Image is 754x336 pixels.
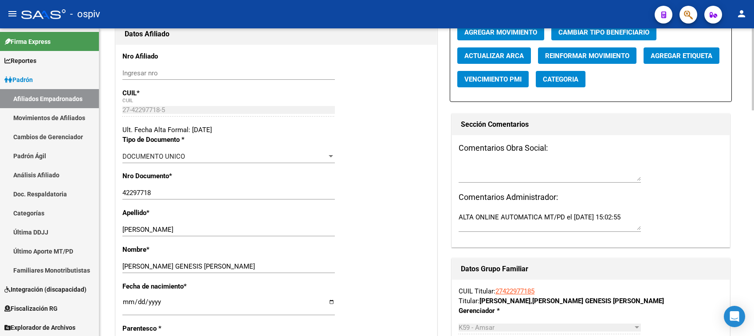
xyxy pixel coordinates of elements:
span: - ospiv [70,4,100,24]
span: Padrón [4,75,33,85]
p: Parentesco * [122,324,215,333]
button: Cambiar Tipo Beneficiario [551,24,656,40]
span: K59 - Amsar [459,324,495,332]
button: Vencimiento PMI [457,71,529,87]
span: Reinformar Movimiento [545,52,629,60]
span: Categoria [543,75,578,83]
span: Integración (discapacidad) [4,285,86,294]
p: Tipo de Documento * [122,135,215,145]
span: Actualizar ARCA [464,52,524,60]
h3: Comentarios Obra Social: [459,142,723,154]
div: Open Intercom Messenger [724,306,745,327]
button: Agregar Movimiento [457,24,544,40]
button: Categoria [536,71,585,87]
span: Firma Express [4,37,51,47]
h1: Datos Grupo Familiar [461,262,720,276]
h3: Comentarios Administrador: [459,191,723,203]
div: Ult. Fecha Alta Formal: [DATE] [122,125,430,135]
span: DOCUMENTO UNICO [122,152,185,160]
h1: Sección Comentarios [461,117,720,132]
strong: [PERSON_NAME] [PERSON_NAME] GENESIS [PERSON_NAME] [479,297,664,305]
p: Nro Afiliado [122,51,215,61]
p: Nombre [122,245,215,254]
span: Vencimiento PMI [464,75,522,83]
p: Nro Documento [122,171,215,181]
p: Apellido [122,208,215,218]
button: Actualizar ARCA [457,47,531,64]
a: 27422977185 [495,287,534,295]
h1: Datos Afiliado [125,27,428,41]
span: Explorador de Archivos [4,323,75,332]
span: Cambiar Tipo Beneficiario [558,28,649,36]
span: Agregar Etiqueta [651,52,712,60]
span: Agregar Movimiento [464,28,537,36]
mat-icon: person [736,8,747,19]
span: Fiscalización RG [4,304,58,313]
span: Reportes [4,56,36,66]
p: Gerenciador * [459,306,538,316]
span: , [530,297,532,305]
div: CUIL Titular: Titular: [459,286,723,306]
p: CUIL [122,88,215,98]
button: Reinformar Movimiento [538,47,636,64]
mat-icon: menu [7,8,18,19]
button: Agregar Etiqueta [644,47,719,64]
p: Fecha de nacimiento [122,281,215,291]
